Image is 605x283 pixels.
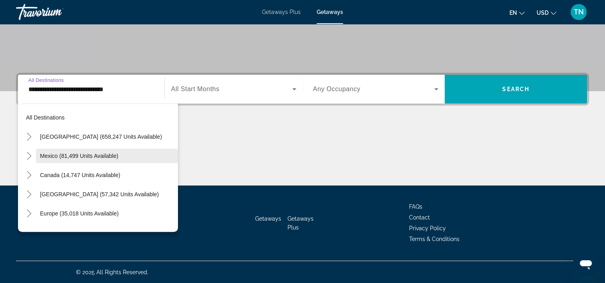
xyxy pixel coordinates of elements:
[22,130,36,144] button: Toggle United States (658,247 units available)
[36,149,178,163] button: Mexico (81,499 units available)
[573,251,599,277] iframe: Button to launch messaging window
[445,75,587,104] button: Search
[22,168,36,182] button: Toggle Canada (14,747 units available)
[40,210,119,217] span: Europe (35,018 units available)
[409,203,422,210] a: FAQs
[36,168,178,182] button: Canada (14,747 units available)
[171,86,220,92] span: All Start Months
[16,2,96,22] a: Travorium
[22,149,36,163] button: Toggle Mexico (81,499 units available)
[36,225,178,240] button: Australia (3,224 units available)
[40,153,118,159] span: Mexico (81,499 units available)
[409,236,459,242] a: Terms & Conditions
[313,86,361,92] span: Any Occupancy
[262,9,301,15] a: Getaways Plus
[509,10,517,16] span: en
[537,7,556,18] button: Change currency
[26,114,65,121] span: All destinations
[537,10,549,16] span: USD
[40,191,159,197] span: [GEOGRAPHIC_DATA] (57,342 units available)
[22,226,36,240] button: Toggle Australia (3,224 units available)
[317,9,343,15] a: Getaways
[40,172,120,178] span: Canada (14,747 units available)
[36,206,178,221] button: Europe (35,018 units available)
[40,134,162,140] span: [GEOGRAPHIC_DATA] (658,247 units available)
[509,7,525,18] button: Change language
[18,75,587,104] div: Search widget
[409,225,446,231] a: Privacy Policy
[574,8,584,16] span: TN
[255,215,281,222] a: Getaways
[28,78,64,83] span: All Destinations
[409,214,430,221] a: Contact
[22,110,178,125] button: All destinations
[288,215,313,231] a: Getaways Plus
[36,130,178,144] button: [GEOGRAPHIC_DATA] (658,247 units available)
[502,86,529,92] span: Search
[22,207,36,221] button: Toggle Europe (35,018 units available)
[36,187,178,201] button: [GEOGRAPHIC_DATA] (57,342 units available)
[76,269,148,275] span: © 2025 All Rights Reserved.
[22,187,36,201] button: Toggle Caribbean & Atlantic Islands (57,342 units available)
[568,4,589,20] button: User Menu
